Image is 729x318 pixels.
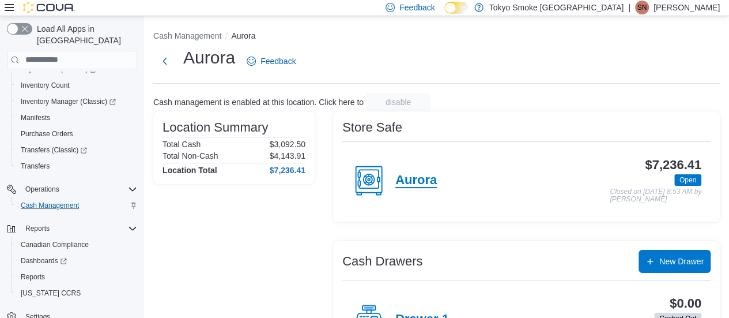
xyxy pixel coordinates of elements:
[260,55,296,67] span: Feedback
[610,188,701,204] p: Closed on [DATE] 8:53 AM by [PERSON_NAME]
[270,166,305,175] h4: $7,236.41
[16,238,93,252] a: Canadian Compliance
[628,1,630,14] p: |
[16,143,137,157] span: Transfers (Classic)
[21,201,79,210] span: Cash Management
[16,159,137,173] span: Transfers
[12,142,142,158] a: Transfers (Classic)
[16,238,137,252] span: Canadian Compliance
[12,158,142,174] button: Transfers
[12,269,142,285] button: Reports
[16,95,137,109] span: Inventory Manager (Classic)
[670,297,701,310] h3: $0.00
[16,286,137,300] span: Washington CCRS
[16,286,85,300] a: [US_STATE] CCRS
[645,158,701,172] h3: $7,236.41
[342,255,422,268] h3: Cash Drawers
[163,151,218,160] h6: Total Non-Cash
[12,285,142,301] button: [US_STATE] CCRS
[489,1,624,14] p: Tokyo Smoke [GEOGRAPHIC_DATA]
[21,182,64,196] button: Operations
[21,162,50,171] span: Transfers
[16,254,137,268] span: Dashboards
[637,1,647,14] span: SN
[2,220,142,237] button: Reports
[2,181,142,197] button: Operations
[153,30,720,44] nav: An example of EuiBreadcrumbs
[16,127,137,141] span: Purchase Orders
[444,2,469,14] input: Dark Mode
[23,2,75,13] img: Cova
[21,182,137,196] span: Operations
[21,97,116,106] span: Inventory Manager (Classic)
[16,270,137,284] span: Reports
[16,127,78,141] a: Purchase Orders
[342,121,402,134] h3: Store Safe
[659,256,704,267] span: New Drawer
[163,140,201,149] h6: Total Cash
[16,254,71,268] a: Dashboards
[21,113,50,122] span: Manifests
[16,143,92,157] a: Transfers (Classic)
[16,95,120,109] a: Inventory Manager (Classic)
[21,289,81,298] span: [US_STATE] CCRS
[21,222,54,235] button: Reports
[12,126,142,142] button: Purchase Orders
[21,272,45,282] span: Reports
[12,253,142,269] a: Dashboards
[16,111,55,125] a: Manifests
[153,31,221,40] button: Cash Management
[16,111,137,125] span: Manifests
[21,222,137,235] span: Reports
[183,46,235,69] h1: Aurora
[21,256,67,265] span: Dashboards
[21,81,70,90] span: Inventory Count
[16,199,137,212] span: Cash Management
[270,151,305,160] p: $4,143.91
[16,78,137,92] span: Inventory Count
[635,1,649,14] div: Stephanie Neblett
[21,145,87,155] span: Transfers (Classic)
[12,93,142,110] a: Inventory Manager (Classic)
[639,250,711,273] button: New Drawer
[12,110,142,126] button: Manifests
[231,31,255,40] button: Aurora
[679,175,696,185] span: Open
[21,240,89,249] span: Canadian Compliance
[163,166,217,175] h4: Location Total
[153,50,176,73] button: Next
[12,77,142,93] button: Inventory Count
[242,50,300,73] a: Feedback
[654,1,720,14] p: [PERSON_NAME]
[399,2,435,13] span: Feedback
[395,173,437,188] h4: Aurora
[366,93,430,111] button: disable
[12,237,142,253] button: Canadian Compliance
[163,121,268,134] h3: Location Summary
[153,98,364,107] p: Cash management is enabled at this location. Click here to
[386,96,411,108] span: disable
[16,270,50,284] a: Reports
[16,199,84,212] a: Cash Management
[16,78,74,92] a: Inventory Count
[12,197,142,214] button: Cash Management
[674,174,701,186] span: Open
[21,129,73,139] span: Purchase Orders
[25,185,59,194] span: Operations
[25,224,50,233] span: Reports
[32,23,137,46] span: Load All Apps in [GEOGRAPHIC_DATA]
[16,159,54,173] a: Transfers
[270,140,305,149] p: $3,092.50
